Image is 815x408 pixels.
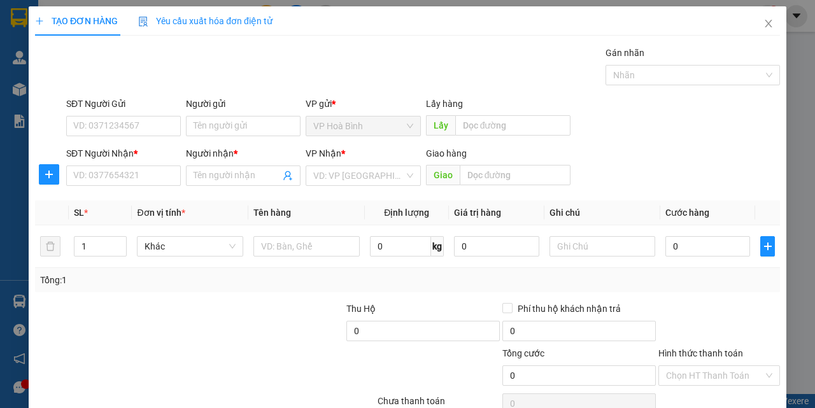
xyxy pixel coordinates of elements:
[431,236,444,257] span: kg
[760,236,775,257] button: plus
[39,169,59,179] span: plus
[186,146,301,160] div: Người nhận
[313,116,413,136] span: VP Hoà Bình
[658,348,742,358] label: Hình thức thanh toán
[459,165,570,185] input: Dọc đường
[39,164,59,185] button: plus
[425,99,462,109] span: Lấy hàng
[606,48,644,58] label: Gán nhãn
[544,200,660,225] th: Ghi chú
[454,236,539,257] input: 0
[137,208,185,218] span: Đơn vị tính
[66,146,181,160] div: SĐT Người Nhận
[761,241,774,251] span: plus
[253,208,291,218] span: Tên hàng
[425,115,455,136] span: Lấy
[763,18,774,29] span: close
[74,208,84,218] span: SL
[145,237,236,256] span: Khác
[454,208,501,218] span: Giá trị hàng
[186,97,301,111] div: Người gửi
[751,6,786,42] button: Close
[253,236,360,257] input: VD: Bàn, Ghế
[40,273,316,287] div: Tổng: 1
[549,236,655,257] input: Ghi Chú
[425,165,459,185] span: Giao
[138,16,273,26] span: Yêu cầu xuất hóa đơn điện tử
[665,208,709,218] span: Cước hàng
[306,148,341,158] span: VP Nhận
[384,208,429,218] span: Định lượng
[40,236,60,257] button: delete
[35,17,44,25] span: plus
[283,171,293,181] span: user-add
[502,348,544,358] span: Tổng cước
[66,97,181,111] div: SĐT Người Gửi
[425,148,466,158] span: Giao hàng
[346,304,376,314] span: Thu Hộ
[35,16,118,26] span: TẠO ĐƠN HÀNG
[306,97,420,111] div: VP gửi
[455,115,570,136] input: Dọc đường
[513,302,626,316] span: Phí thu hộ khách nhận trả
[138,17,148,27] img: icon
